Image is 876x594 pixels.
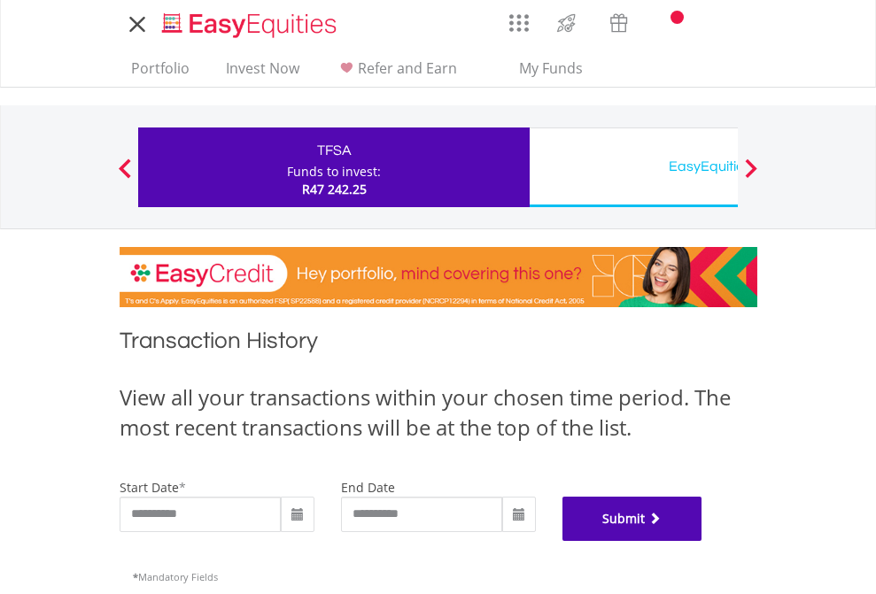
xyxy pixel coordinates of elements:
[593,4,645,37] a: Vouchers
[604,9,633,37] img: vouchers-v2.svg
[735,4,780,43] a: My Profile
[120,325,757,365] h1: Transaction History
[498,4,540,33] a: AppsGrid
[120,247,757,307] img: EasyCredit Promotion Banner
[493,57,609,80] span: My Funds
[155,4,344,40] a: Home page
[645,4,690,40] a: Notifications
[302,181,367,197] span: R47 242.25
[509,13,529,33] img: grid-menu-icon.svg
[287,163,381,181] div: Funds to invest:
[149,138,519,163] div: TFSA
[219,59,306,87] a: Invest Now
[552,9,581,37] img: thrive-v2.svg
[358,58,457,78] span: Refer and Earn
[562,497,702,541] button: Submit
[120,382,757,444] div: View all your transactions within your chosen time period. The most recent transactions will be a...
[124,59,197,87] a: Portfolio
[120,479,179,496] label: start date
[733,167,769,185] button: Next
[107,167,143,185] button: Previous
[133,570,218,583] span: Mandatory Fields
[159,11,344,40] img: EasyEquities_Logo.png
[329,59,464,87] a: Refer and Earn
[690,4,735,40] a: FAQ's and Support
[341,479,395,496] label: end date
